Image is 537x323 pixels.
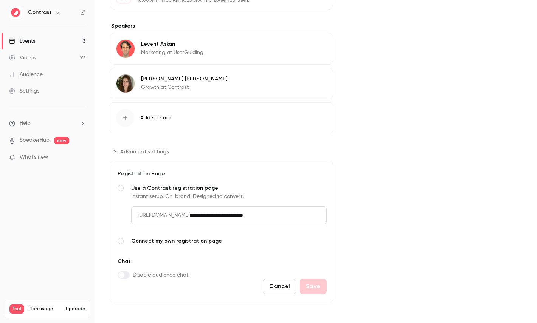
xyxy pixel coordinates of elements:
[110,68,333,99] div: Lusine Sargsyan[PERSON_NAME] [PERSON_NAME]Growth at Contrast
[140,114,171,122] span: Add speaker
[20,119,31,127] span: Help
[9,87,39,95] div: Settings
[131,206,189,224] span: [URL][DOMAIN_NAME]
[189,206,327,224] input: Use a Contrast registration pageInstant setup. On-brand. Designed to convert.[URL][DOMAIN_NAME]
[20,153,48,161] span: What's new
[9,304,24,314] span: Trial
[9,54,36,62] div: Videos
[131,237,327,245] span: Connect my own registration page
[110,145,333,303] section: Advanced settings
[66,306,85,312] button: Upgrade
[131,184,327,192] span: Use a Contrast registration page
[28,9,52,16] h6: Contrast
[141,49,203,56] p: Marketing at UserGuiding
[110,33,333,65] div: Levent AskanLevent AskanMarketing at UserGuiding
[110,22,333,30] label: Speakers
[141,40,203,48] p: Levent Askan
[141,83,227,91] p: Growth at Contrast
[9,119,85,127] li: help-dropdown-opener
[20,136,50,144] a: SpeakerHub
[54,137,69,144] span: new
[116,258,188,271] div: Chat
[120,148,169,156] span: Advanced settings
[116,74,135,93] img: Lusine Sargsyan
[141,75,227,83] p: [PERSON_NAME] [PERSON_NAME]
[110,145,174,158] button: Advanced settings
[131,193,327,200] div: Instant setup. On-brand. Designed to convert.
[263,279,296,294] button: Cancel
[9,6,22,19] img: Contrast
[116,40,135,58] img: Levent Askan
[29,306,61,312] span: Plan usage
[9,37,35,45] div: Events
[133,271,188,279] span: Disable audience chat
[116,170,327,178] div: Registration Page
[9,71,43,78] div: Audience
[110,102,333,133] button: Add speaker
